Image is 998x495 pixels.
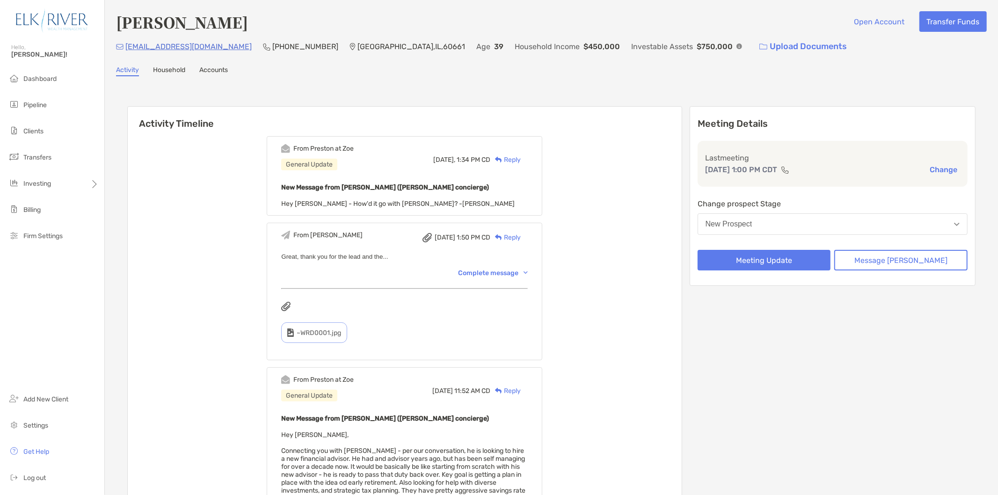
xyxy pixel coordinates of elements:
[199,66,228,76] a: Accounts
[263,43,270,51] img: Phone Icon
[494,41,503,52] p: 39
[753,36,853,57] a: Upload Documents
[759,44,767,50] img: button icon
[281,302,291,311] img: attachments
[490,386,521,396] div: Reply
[281,200,515,208] span: Hey [PERSON_NAME] - How'd it go with [PERSON_NAME]? -[PERSON_NAME]
[954,223,960,226] img: Open dropdown arrow
[490,233,521,242] div: Reply
[23,395,68,403] span: Add New Client
[698,250,831,270] button: Meeting Update
[495,388,502,394] img: Reply icon
[698,213,968,235] button: New Prospect
[116,66,139,76] a: Activity
[8,99,20,110] img: pipeline icon
[23,101,47,109] span: Pipeline
[8,73,20,84] img: dashboard icon
[583,41,620,52] p: $450,000
[495,234,502,240] img: Reply icon
[125,41,252,52] p: [EMAIL_ADDRESS][DOMAIN_NAME]
[293,145,354,153] div: From Preston at Zoe
[8,177,20,189] img: investing icon
[705,164,777,175] p: [DATE] 1:00 PM CDT
[281,231,290,240] img: Event icon
[357,41,465,52] p: [GEOGRAPHIC_DATA] , IL , 60661
[23,474,46,482] span: Log out
[281,390,337,401] div: General Update
[23,448,49,456] span: Get Help
[281,253,388,260] span: Great, thank you for the lead and the...
[495,157,502,163] img: Reply icon
[847,11,912,32] button: Open Account
[698,198,968,210] p: Change prospect Stage
[23,422,48,429] span: Settings
[454,387,490,395] span: 11:52 AM CD
[297,329,341,337] span: ~WRD0001.jpg
[281,415,489,422] b: New Message from [PERSON_NAME] ([PERSON_NAME] concierge)
[8,125,20,136] img: clients icon
[8,204,20,215] img: billing icon
[293,231,363,239] div: From [PERSON_NAME]
[834,250,968,270] button: Message [PERSON_NAME]
[705,152,960,164] p: Last meeting
[116,44,124,50] img: Email Icon
[8,472,20,483] img: logout icon
[736,44,742,49] img: Info Icon
[8,393,20,404] img: add_new_client icon
[927,165,960,175] button: Change
[515,41,580,52] p: Household Income
[293,376,354,384] div: From Preston at Zoe
[23,75,57,83] span: Dashboard
[490,155,521,165] div: Reply
[287,328,294,337] img: type
[8,151,20,162] img: transfers icon
[116,11,248,33] h4: [PERSON_NAME]
[697,41,733,52] p: $750,000
[11,51,99,58] span: [PERSON_NAME]!
[457,156,490,164] span: 1:34 PM CD
[8,445,20,457] img: get-help icon
[458,269,528,277] div: Complete message
[23,127,44,135] span: Clients
[706,220,752,228] div: New Prospect
[8,419,20,430] img: settings icon
[281,159,337,170] div: General Update
[781,166,789,174] img: communication type
[698,118,968,130] p: Meeting Details
[23,153,51,161] span: Transfers
[524,271,528,274] img: Chevron icon
[8,230,20,241] img: firm-settings icon
[919,11,987,32] button: Transfer Funds
[23,232,63,240] span: Firm Settings
[11,4,93,37] img: Zoe Logo
[281,375,290,384] img: Event icon
[457,233,490,241] span: 1:50 PM CD
[476,41,490,52] p: Age
[350,43,356,51] img: Location Icon
[423,233,432,242] img: attachment
[433,156,455,164] span: [DATE],
[153,66,185,76] a: Household
[23,206,41,214] span: Billing
[281,183,489,191] b: New Message from [PERSON_NAME] ([PERSON_NAME] concierge)
[435,233,455,241] span: [DATE]
[281,144,290,153] img: Event icon
[272,41,338,52] p: [PHONE_NUMBER]
[631,41,693,52] p: Investable Assets
[432,387,453,395] span: [DATE]
[128,107,682,129] h6: Activity Timeline
[23,180,51,188] span: Investing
